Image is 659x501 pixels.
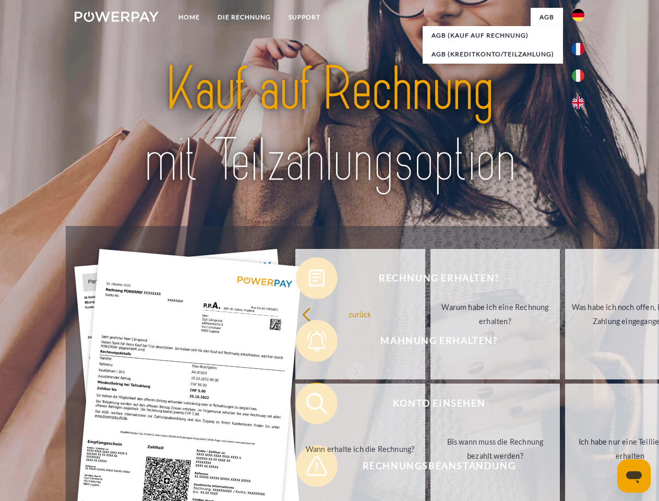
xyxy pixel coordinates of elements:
a: DIE RECHNUNG [209,8,280,27]
img: title-powerpay_de.svg [100,50,559,200]
iframe: Schaltfläche zum Öffnen des Messaging-Fensters [617,459,651,493]
div: zurück [302,307,419,321]
div: Wann erhalte ich die Rechnung? [302,442,419,456]
img: de [572,9,584,21]
a: AGB (Kreditkonto/Teilzahlung) [423,45,563,64]
a: AGB (Kauf auf Rechnung) [423,26,563,45]
a: SUPPORT [280,8,329,27]
div: Bis wann muss die Rechnung bezahlt werden? [437,435,554,463]
a: Home [170,8,209,27]
img: it [572,69,584,82]
a: agb [531,8,563,27]
div: Warum habe ich eine Rechnung erhalten? [437,300,554,328]
img: en [572,97,584,109]
img: logo-powerpay-white.svg [75,11,159,22]
img: fr [572,43,584,55]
